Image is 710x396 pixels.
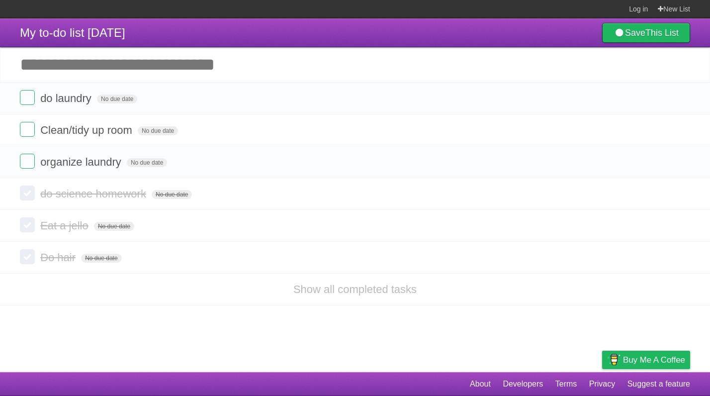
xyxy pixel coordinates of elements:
a: Developers [503,375,543,394]
span: Do hair [40,251,78,264]
label: Done [20,217,35,232]
a: Terms [555,375,577,394]
a: Show all completed tasks [293,283,417,296]
label: Done [20,249,35,264]
label: Done [20,186,35,200]
span: do laundry [40,92,94,104]
span: organize laundry [40,156,124,168]
a: About [470,375,491,394]
label: Done [20,154,35,169]
span: No due date [127,158,167,167]
a: Privacy [589,375,615,394]
span: No due date [97,95,137,103]
span: Eat a jello [40,219,91,232]
img: Buy me a coffee [607,351,621,368]
span: No due date [138,126,178,135]
span: No due date [81,254,121,263]
span: No due date [94,222,134,231]
span: Buy me a coffee [623,351,685,369]
label: Done [20,122,35,137]
a: SaveThis List [602,23,690,43]
span: do science homework [40,188,149,200]
a: Suggest a feature [627,375,690,394]
span: No due date [152,190,192,199]
b: This List [645,28,679,38]
span: Clean/tidy up room [40,124,135,136]
label: Done [20,90,35,105]
span: My to-do list [DATE] [20,26,125,39]
a: Buy me a coffee [602,351,690,369]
